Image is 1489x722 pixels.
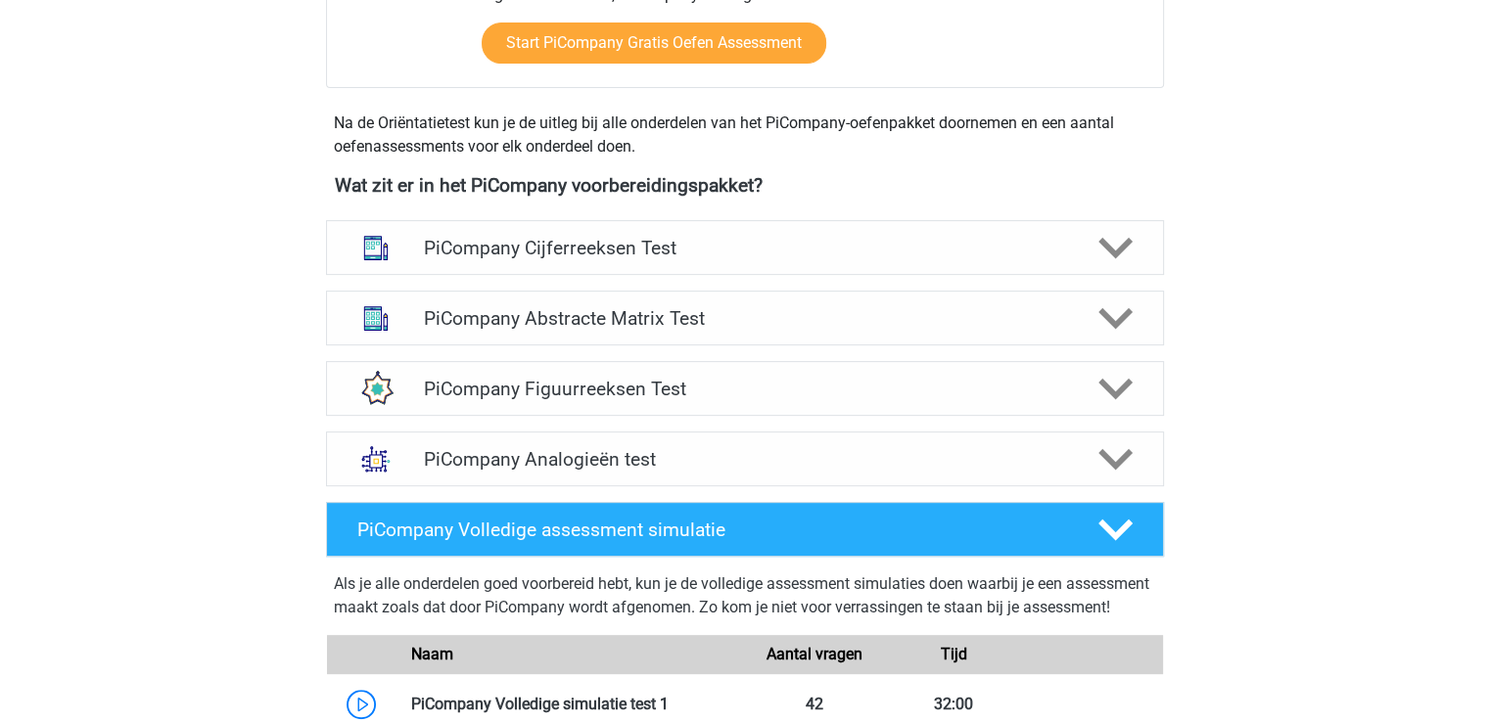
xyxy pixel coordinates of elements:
[744,643,883,666] div: Aantal vragen
[318,431,1172,486] a: analogieen PiCompany Analogieën test
[396,643,745,666] div: Naam
[424,378,1065,400] h4: PiCompany Figuurreeksen Test
[424,237,1065,259] h4: PiCompany Cijferreeksen Test
[884,643,1023,666] div: Tijd
[482,23,826,64] a: Start PiCompany Gratis Oefen Assessment
[326,112,1164,158] div: Na de Oriëntatietest kun je de uitleg bij alle onderdelen van het PiCompany-oefenpakket doornemen...
[318,220,1172,275] a: cijferreeksen PiCompany Cijferreeksen Test
[334,572,1156,627] div: Als je alle onderdelen goed voorbereid hebt, kun je de volledige assessment simulaties doen waarb...
[350,293,401,343] img: abstracte matrices
[350,222,401,273] img: cijferreeksen
[357,519,1066,541] h4: PiCompany Volledige assessment simulatie
[318,291,1172,345] a: abstracte matrices PiCompany Abstracte Matrix Test
[318,361,1172,416] a: figuurreeksen PiCompany Figuurreeksen Test
[318,502,1172,557] a: PiCompany Volledige assessment simulatie
[350,433,401,484] img: analogieen
[424,448,1065,471] h4: PiCompany Analogieën test
[335,174,1155,197] h4: Wat zit er in het PiCompany voorbereidingspakket?
[350,363,401,414] img: figuurreeksen
[396,693,745,716] div: PiCompany Volledige simulatie test 1
[424,307,1065,330] h4: PiCompany Abstracte Matrix Test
